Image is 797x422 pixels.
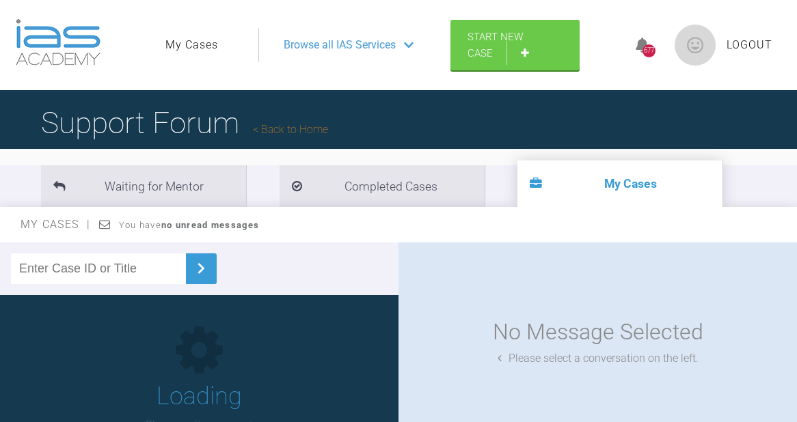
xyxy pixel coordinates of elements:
[16,19,100,66] img: logo-light.3e3ef733.png
[11,253,186,284] input: Enter Case ID or Title
[675,25,716,66] img: profile.png
[161,220,259,230] strong: no unread messages
[21,218,91,231] span: My Cases
[450,20,580,70] a: Start New Case
[280,165,485,207] li: Completed Cases
[253,123,328,136] a: Back to Home
[493,315,703,350] div: No Message Selected
[517,160,722,207] li: My Cases
[190,257,212,279] img: chevronRight.28bd32b0.svg
[468,31,523,59] span: Start New Case
[165,36,218,54] a: My Cases
[119,220,259,230] span: You have
[41,165,246,207] li: Waiting for Mentor
[498,350,699,367] div: Please select a conversation on the left.
[41,99,328,147] h1: Support Forum
[643,44,656,57] div: 677
[157,377,242,417] h1: Loading
[727,36,772,54] a: Logout
[284,36,396,54] span: Browse all IAS Services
